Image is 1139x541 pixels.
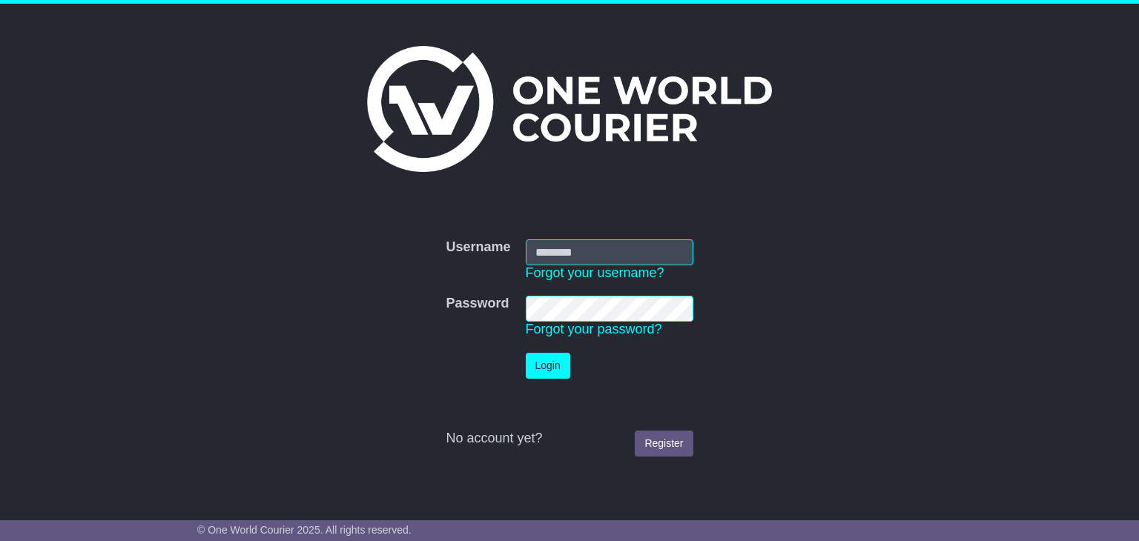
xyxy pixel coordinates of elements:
[635,431,693,457] a: Register
[446,431,693,447] div: No account yet?
[526,353,570,379] button: Login
[446,296,509,312] label: Password
[367,46,772,172] img: One World
[526,265,664,280] a: Forgot your username?
[446,239,510,256] label: Username
[197,524,412,536] span: © One World Courier 2025. All rights reserved.
[526,322,662,336] a: Forgot your password?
